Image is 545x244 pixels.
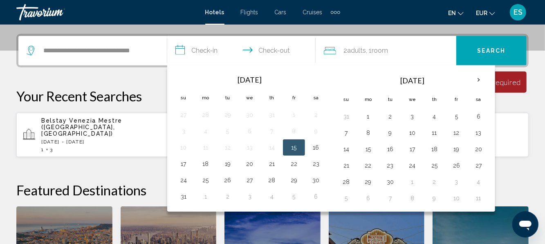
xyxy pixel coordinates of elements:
[287,175,301,186] button: Day 29
[450,176,463,188] button: Day 3
[507,4,529,21] button: User Menu
[221,175,234,186] button: Day 26
[199,142,212,153] button: Day 11
[243,125,256,137] button: Day 6
[340,111,353,122] button: Day 31
[362,193,375,204] button: Day 6
[472,127,485,139] button: Day 13
[362,111,375,122] button: Day 1
[199,175,212,186] button: Day 25
[177,175,190,186] button: Day 24
[384,143,397,155] button: Day 16
[199,191,212,202] button: Day 1
[310,158,323,170] button: Day 23
[448,7,464,19] button: Change language
[340,160,353,171] button: Day 21
[362,176,375,188] button: Day 29
[265,191,278,202] button: Day 4
[16,112,182,157] button: Belstay Venezia Mestre ([GEOGRAPHIC_DATA], [GEOGRAPHIC_DATA])[DATE] - [DATE]13
[41,139,175,145] p: [DATE] - [DATE]
[428,193,441,204] button: Day 9
[456,36,527,65] button: Search
[450,127,463,139] button: Day 12
[450,193,463,204] button: Day 10
[50,147,53,152] span: 3
[167,36,316,65] button: Check in and out dates
[287,125,301,137] button: Day 8
[16,4,197,20] a: Travorium
[384,111,397,122] button: Day 2
[362,127,375,139] button: Day 8
[406,143,419,155] button: Day 17
[310,175,323,186] button: Day 30
[287,109,301,121] button: Day 1
[221,158,234,170] button: Day 19
[41,117,122,137] span: Belstay Venezia Mestre ([GEOGRAPHIC_DATA], [GEOGRAPHIC_DATA])
[310,142,323,153] button: Day 16
[243,158,256,170] button: Day 20
[340,176,353,188] button: Day 28
[243,191,256,202] button: Day 3
[428,143,441,155] button: Day 18
[331,6,340,19] button: Extra navigation items
[177,158,190,170] button: Day 17
[310,109,323,121] button: Day 2
[476,7,495,19] button: Change currency
[406,111,419,122] button: Day 3
[472,176,485,188] button: Day 4
[384,193,397,204] button: Day 7
[316,36,456,65] button: Travelers: 2 adults, 0 children
[347,47,366,54] span: Adults
[243,175,256,186] button: Day 27
[384,160,397,171] button: Day 23
[428,176,441,188] button: Day 2
[243,142,256,153] button: Day 13
[428,160,441,171] button: Day 25
[406,176,419,188] button: Day 1
[221,142,234,153] button: Day 12
[177,125,190,137] button: Day 3
[195,71,305,89] th: [DATE]
[428,127,441,139] button: Day 11
[177,142,190,153] button: Day 10
[265,175,278,186] button: Day 28
[512,211,538,237] iframe: Schaltfläche zum Öffnen des Messaging-Fensters
[18,36,527,65] div: Search widget
[362,143,375,155] button: Day 15
[265,125,278,137] button: Day 7
[287,142,301,153] button: Day 15
[406,193,419,204] button: Day 8
[177,109,190,121] button: Day 27
[450,143,463,155] button: Day 19
[476,10,487,16] span: EUR
[241,9,258,16] a: Flights
[16,88,529,104] p: Your Recent Searches
[287,158,301,170] button: Day 22
[275,9,287,16] a: Cars
[177,191,190,202] button: Day 31
[310,191,323,202] button: Day 6
[366,45,388,56] span: , 1
[265,158,278,170] button: Day 21
[343,45,366,56] span: 2
[243,109,256,121] button: Day 30
[472,143,485,155] button: Day 20
[450,111,463,122] button: Day 5
[477,48,506,54] span: Search
[450,160,463,171] button: Day 26
[406,160,419,171] button: Day 24
[340,193,353,204] button: Day 5
[384,127,397,139] button: Day 9
[199,125,212,137] button: Day 4
[303,9,323,16] a: Cruises
[205,9,224,16] a: Hotels
[310,125,323,137] button: Day 9
[468,71,490,90] button: Next month
[372,47,388,54] span: Room
[362,160,375,171] button: Day 22
[265,109,278,121] button: Day 31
